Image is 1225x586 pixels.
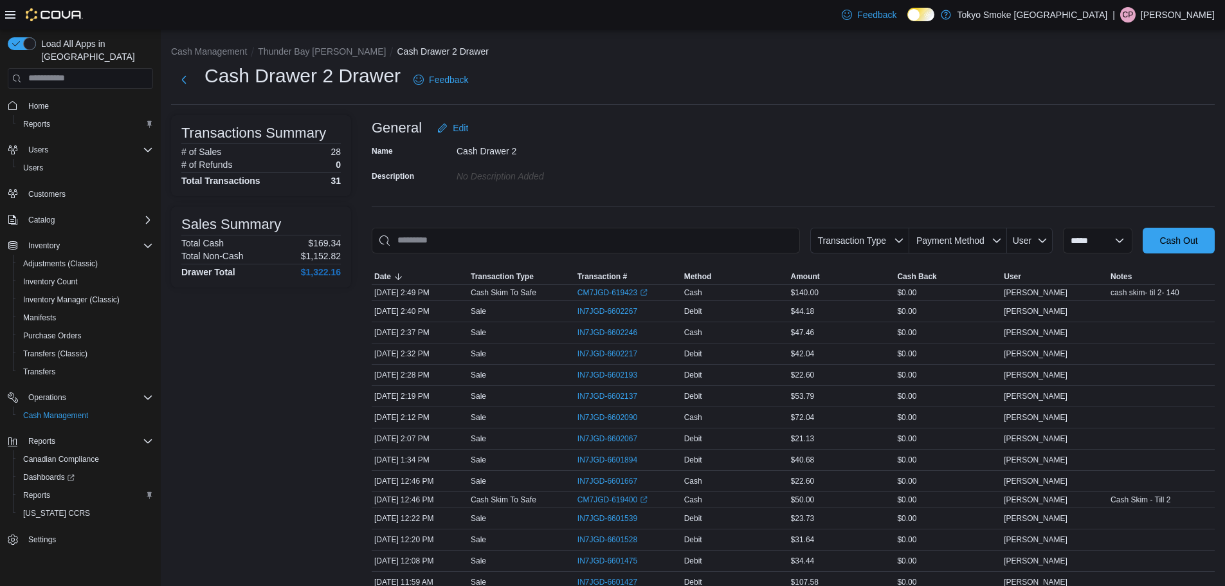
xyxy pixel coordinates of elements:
[471,476,486,486] p: Sale
[18,470,80,485] a: Dashboards
[684,434,702,444] span: Debit
[577,346,650,362] button: IN7JGD-6602217
[577,495,648,505] a: CM7JGD-619400External link
[468,269,575,284] button: Transaction Type
[374,271,391,282] span: Date
[23,238,153,253] span: Inventory
[3,432,158,450] button: Reports
[1004,412,1067,423] span: [PERSON_NAME]
[791,349,815,359] span: $42.04
[13,407,158,425] button: Cash Management
[1004,434,1067,444] span: [PERSON_NAME]
[408,67,473,93] a: Feedback
[471,455,486,465] p: Sale
[894,389,1001,404] div: $0.00
[13,363,158,381] button: Transfers
[577,367,650,383] button: IN7JGD-6602193
[577,452,650,468] button: IN7JGD-6601894
[23,472,75,482] span: Dashboards
[857,8,896,21] span: Feedback
[791,513,815,524] span: $23.73
[308,238,341,248] p: $169.34
[471,349,486,359] p: Sale
[577,349,637,359] span: IN7JGD-6602217
[791,370,815,380] span: $22.60
[810,228,909,253] button: Transaction Type
[18,408,153,423] span: Cash Management
[372,171,414,181] label: Description
[575,269,682,284] button: Transaction #
[171,46,247,57] button: Cash Management
[684,349,702,359] span: Debit
[372,228,800,253] input: This is a search bar. As you type, the results lower in the page will automatically filter.
[684,476,702,486] span: Cash
[28,189,66,199] span: Customers
[18,346,93,362] a: Transfers (Classic)
[372,452,468,468] div: [DATE] 1:34 PM
[181,217,281,232] h3: Sales Summary
[957,7,1108,23] p: Tokyo Smoke [GEOGRAPHIC_DATA]
[577,304,650,319] button: IN7JGD-6602267
[791,306,815,316] span: $44.18
[23,212,153,228] span: Catalog
[3,185,158,203] button: Customers
[23,490,50,500] span: Reports
[471,306,486,316] p: Sale
[791,476,815,486] span: $22.60
[577,535,637,545] span: IN7JGD-6601528
[837,2,902,28] a: Feedback
[1111,271,1132,282] span: Notes
[13,309,158,327] button: Manifests
[13,159,158,177] button: Users
[1111,288,1179,298] span: cash skim- til 2- 140
[791,434,815,444] span: $21.13
[894,304,1001,319] div: $0.00
[23,532,61,547] a: Settings
[13,115,158,133] button: Reports
[432,115,473,141] button: Edit
[372,492,468,508] div: [DATE] 12:46 PM
[23,390,153,405] span: Operations
[1001,269,1108,284] button: User
[1013,235,1032,246] span: User
[471,391,486,401] p: Sale
[1004,271,1021,282] span: User
[18,256,153,271] span: Adjustments (Classic)
[372,346,468,362] div: [DATE] 2:32 PM
[18,310,153,325] span: Manifests
[28,215,55,225] span: Catalog
[18,328,87,343] a: Purchase Orders
[1004,288,1067,298] span: [PERSON_NAME]
[301,251,341,261] p: $1,152.82
[577,431,650,446] button: IN7JGD-6602067
[577,327,637,338] span: IN7JGD-6602246
[471,327,486,338] p: Sale
[331,147,341,157] p: 28
[181,251,244,261] h6: Total Non-Cash
[181,176,260,186] h4: Total Transactions
[907,8,934,21] input: Dark Mode
[471,535,486,545] p: Sale
[372,410,468,425] div: [DATE] 2:12 PM
[13,450,158,468] button: Canadian Compliance
[894,492,1001,508] div: $0.00
[3,237,158,255] button: Inventory
[684,513,702,524] span: Debit
[18,116,153,132] span: Reports
[577,410,650,425] button: IN7JGD-6602090
[18,408,93,423] a: Cash Management
[791,455,815,465] span: $40.68
[23,349,87,359] span: Transfers (Classic)
[13,468,158,486] a: Dashboards
[372,431,468,446] div: [DATE] 2:07 PM
[23,434,60,449] button: Reports
[791,391,815,401] span: $53.79
[28,436,55,446] span: Reports
[1108,269,1215,284] button: Notes
[3,389,158,407] button: Operations
[577,473,650,489] button: IN7JGD-6601667
[894,325,1001,340] div: $0.00
[3,211,158,229] button: Catalog
[372,325,468,340] div: [DATE] 2:37 PM
[18,310,61,325] a: Manifests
